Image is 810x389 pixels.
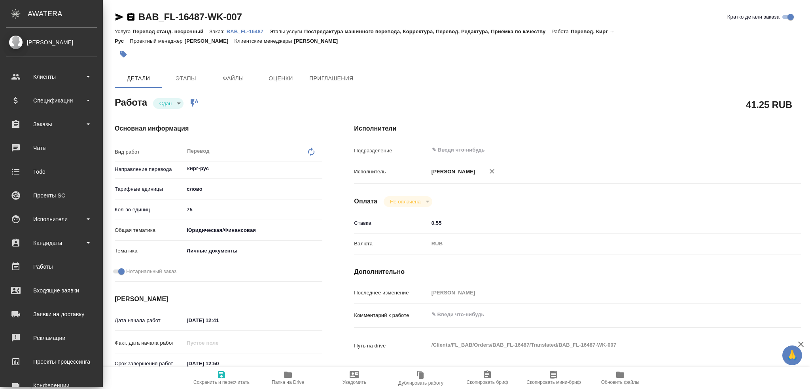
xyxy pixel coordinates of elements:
a: Рекламации [2,328,101,348]
span: Детали [119,74,157,83]
p: Общая тематика [115,226,184,234]
a: Проекты SC [2,186,101,205]
h4: Дополнительно [354,267,801,277]
span: Кратко детали заказа [727,13,780,21]
button: Скопировать бриф [454,367,520,389]
div: Проекты процессинга [6,356,97,368]
span: Этапы [167,74,205,83]
button: Open [760,149,761,151]
p: Работа [551,28,571,34]
p: Заказ: [209,28,226,34]
button: Сохранить и пересчитать [188,367,255,389]
div: Личные документы [184,244,322,258]
button: Open [318,168,320,169]
button: Уведомить [321,367,388,389]
h2: 41.25 RUB [746,98,792,111]
h2: Работа [115,95,147,109]
div: Спецификации [6,95,97,106]
span: Скопировать мини-бриф [526,380,581,385]
a: BAB_FL-16487 [227,28,269,34]
button: Скопировать ссылку для ЯМессенджера [115,12,124,22]
p: [PERSON_NAME] [429,168,475,176]
div: Исполнители [6,213,97,225]
div: Работы [6,261,97,273]
div: Клиенты [6,71,97,83]
input: Пустое поле [184,337,253,349]
button: Дублировать работу [388,367,454,389]
span: Сохранить и пересчитать [193,380,250,385]
p: Валюта [354,240,428,248]
span: Обновить файлы [601,380,640,385]
span: Папка на Drive [272,380,304,385]
a: Входящие заявки [2,281,101,300]
button: Удалить исполнителя [483,163,501,180]
p: Комментарий к работе [354,311,428,319]
p: Клиентские менеджеры [235,38,294,44]
input: Пустое поле [429,287,764,298]
p: Направление перевода [115,165,184,173]
div: Todo [6,166,97,178]
div: Сдан [384,196,432,207]
button: Скопировать мини-бриф [520,367,587,389]
p: Ставка [354,219,428,227]
span: Приглашения [309,74,354,83]
button: Папка на Drive [255,367,321,389]
p: Услуга [115,28,132,34]
button: Обновить файлы [587,367,653,389]
span: 🙏 [785,347,799,364]
button: Не оплачена [388,198,423,205]
p: Перевод станд. несрочный [132,28,209,34]
a: Проекты процессинга [2,352,101,372]
p: Факт. дата начала работ [115,339,184,347]
div: Заказы [6,118,97,130]
input: ✎ Введи что-нибудь [429,217,764,229]
span: Скопировать бриф [466,380,508,385]
p: Исполнитель [354,168,428,176]
p: [PERSON_NAME] [185,38,235,44]
a: Чаты [2,138,101,158]
p: Вид работ [115,148,184,156]
span: Оценки [262,74,300,83]
h4: [PERSON_NAME] [115,294,322,304]
div: Рекламации [6,332,97,344]
div: Заявки на доставку [6,308,97,320]
div: [PERSON_NAME] [6,38,97,47]
p: Этапы услуги [269,28,304,34]
h4: Основная информация [115,124,322,133]
p: Тематика [115,247,184,255]
p: Последнее изменение [354,289,428,297]
div: Проекты SC [6,190,97,201]
input: ✎ Введи что-нибудь [184,315,253,326]
span: Дублировать работу [398,380,443,386]
div: Юридическая/Финансовая [184,224,322,237]
a: Todo [2,162,101,182]
a: BAB_FL-16487-WK-007 [138,11,242,22]
button: 🙏 [782,345,802,365]
div: Кандидаты [6,237,97,249]
span: Нотариальный заказ [126,268,176,275]
span: Файлы [214,74,252,83]
a: Работы [2,257,101,277]
p: Тарифные единицы [115,185,184,193]
input: ✎ Введи что-нибудь [184,204,322,215]
button: Сдан [157,100,174,107]
div: AWATERA [28,6,103,22]
p: [PERSON_NAME] [294,38,344,44]
h4: Оплата [354,197,377,206]
p: Проектный менеджер [130,38,184,44]
textarea: /Clients/FL_BAB/Orders/BAB_FL-16487/Translated/BAB_FL-16487-WK-007 [429,338,764,352]
p: Постредактура машинного перевода, Корректура, Перевод, Редактура, Приёмка по качеству [304,28,551,34]
p: Подразделение [354,147,428,155]
button: Скопировать ссылку [126,12,136,22]
p: Дата начала работ [115,317,184,324]
p: Кол-во единиц [115,206,184,214]
input: ✎ Введи что-нибудь [184,358,253,369]
p: Путь на drive [354,342,428,350]
div: Сдан [153,98,184,109]
input: ✎ Введи что-нибудь [431,145,735,155]
h4: Исполнители [354,124,801,133]
span: Уведомить [343,380,366,385]
p: Срок завершения работ [115,360,184,368]
div: RUB [429,237,764,250]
